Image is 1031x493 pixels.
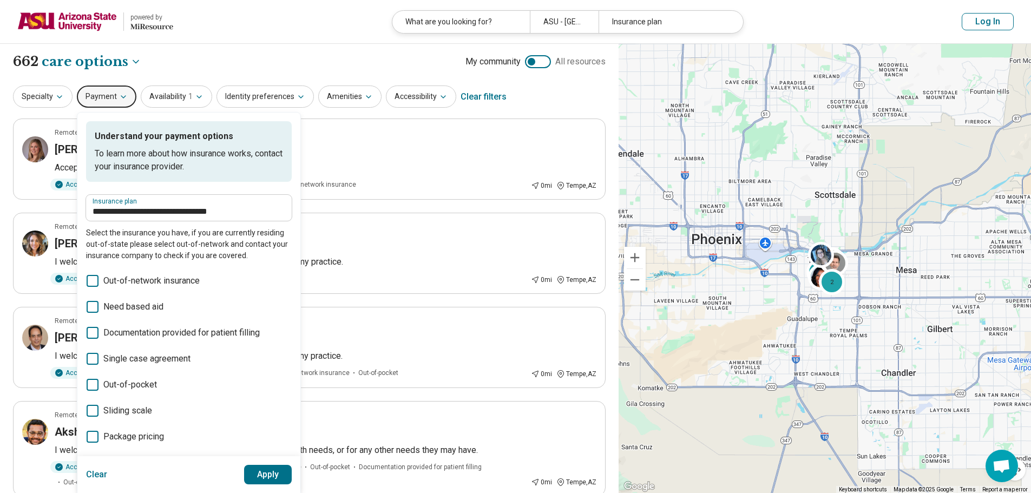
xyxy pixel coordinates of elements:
p: Remote or In-person [55,222,115,232]
div: Accepting clients [50,179,124,190]
p: I welcome and affirm clients of all identities and backgrounds at my practice. [55,255,596,268]
a: Terms (opens in new tab) [960,487,976,492]
div: 0 mi [531,275,552,285]
span: Documentation provided for patient filling [103,326,260,339]
button: Accessibility [386,86,456,108]
span: Sliding scale [103,404,152,417]
span: Out-of-network insurance [63,477,139,487]
span: In-network insurance [287,368,350,378]
a: Report a map error [982,487,1028,492]
div: powered by [130,12,173,22]
button: Clear [86,465,108,484]
button: Zoom out [624,269,646,291]
div: Tempe , AZ [556,369,596,379]
div: Accepting clients [50,367,124,379]
div: Accepting clients [50,461,124,473]
label: Insurance plan [93,198,285,205]
button: Care options [42,52,141,71]
div: 2 [819,269,845,295]
span: All resources [555,55,606,68]
h3: [PERSON_NAME] [55,330,140,345]
button: Zoom in [624,247,646,268]
div: Accepting clients [50,273,124,285]
span: My community [465,55,521,68]
a: Arizona State Universitypowered by [17,9,173,35]
button: Availability1 [141,86,212,108]
div: Tempe , AZ [556,275,596,285]
h1: 662 [13,52,141,71]
h3: Akshay [PERSON_NAME] [55,424,179,439]
button: Apply [244,465,292,484]
p: Understand your payment options [95,130,283,143]
button: Log In [962,13,1014,30]
h3: [PERSON_NAME] [55,236,140,251]
p: Remote or In-person [55,410,115,420]
button: Identity preferences [216,86,314,108]
div: Clear filters [461,84,507,110]
span: Single case agreement [103,352,191,365]
img: Arizona State University [17,9,117,35]
p: Select the insurance you have, if you are currently residing out-of-state please select out-of-ne... [86,227,292,261]
span: care options [42,52,128,71]
p: Accepting new patients [55,161,596,174]
div: Open chat [986,450,1018,482]
span: Documentation provided for patient filling [359,462,482,472]
span: In-network insurance [293,180,356,189]
div: ASU - [GEOGRAPHIC_DATA], [GEOGRAPHIC_DATA], [GEOGRAPHIC_DATA] [530,11,599,33]
p: To learn more about how insurance works, contact your insurance provider. [95,147,283,173]
h3: [PERSON_NAME] [55,142,140,157]
div: What are you looking for? [392,11,530,33]
p: I welcome and affirm all clients seeking help for their mental health needs, or for any other nee... [55,444,596,457]
span: Out-of-pocket [358,368,398,378]
div: 0 mi [531,181,552,190]
p: Remote or In-person [55,128,115,137]
div: 3 [806,259,832,285]
p: Remote or In-person [55,316,115,326]
span: Out-of-network insurance [103,274,200,287]
div: Tempe , AZ [556,181,596,190]
div: 0 mi [531,477,552,487]
button: Payment [77,86,136,108]
p: I welcome and affirm clients of all identities and backgrounds in my practice. [55,350,596,363]
span: Package pricing [103,430,164,443]
span: Map data ©2025 Google [894,487,954,492]
button: Specialty [13,86,73,108]
span: Out-of-pocket [103,378,157,391]
button: Amenities [318,86,382,108]
span: Out-of-pocket [310,462,350,472]
span: Need based aid [103,300,163,313]
div: Tempe , AZ [556,477,596,487]
div: 0 mi [531,369,552,379]
span: 1 [188,91,193,102]
div: Insurance plan [599,11,736,33]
